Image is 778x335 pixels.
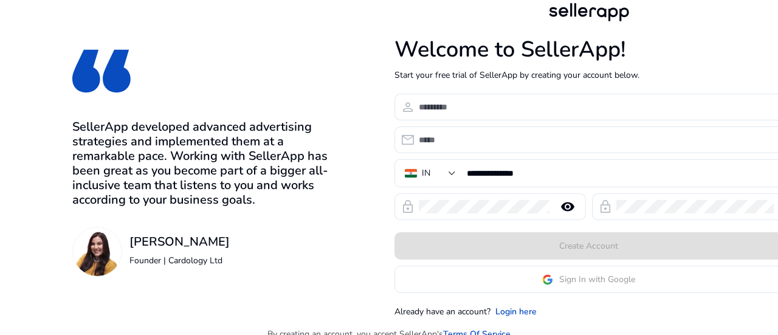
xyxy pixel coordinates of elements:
[553,199,582,214] mat-icon: remove_red_eye
[394,305,491,318] p: Already have an account?
[401,100,415,114] span: person
[129,254,230,267] p: Founder | Cardology Ltd
[72,120,332,207] h3: SellerApp developed advanced advertising strategies and implemented them at a remarkable pace. Wo...
[495,305,537,318] a: Login here
[401,199,415,214] span: lock
[422,167,430,180] div: IN
[129,235,230,249] h3: [PERSON_NAME]
[401,133,415,147] span: email
[598,199,613,214] span: lock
